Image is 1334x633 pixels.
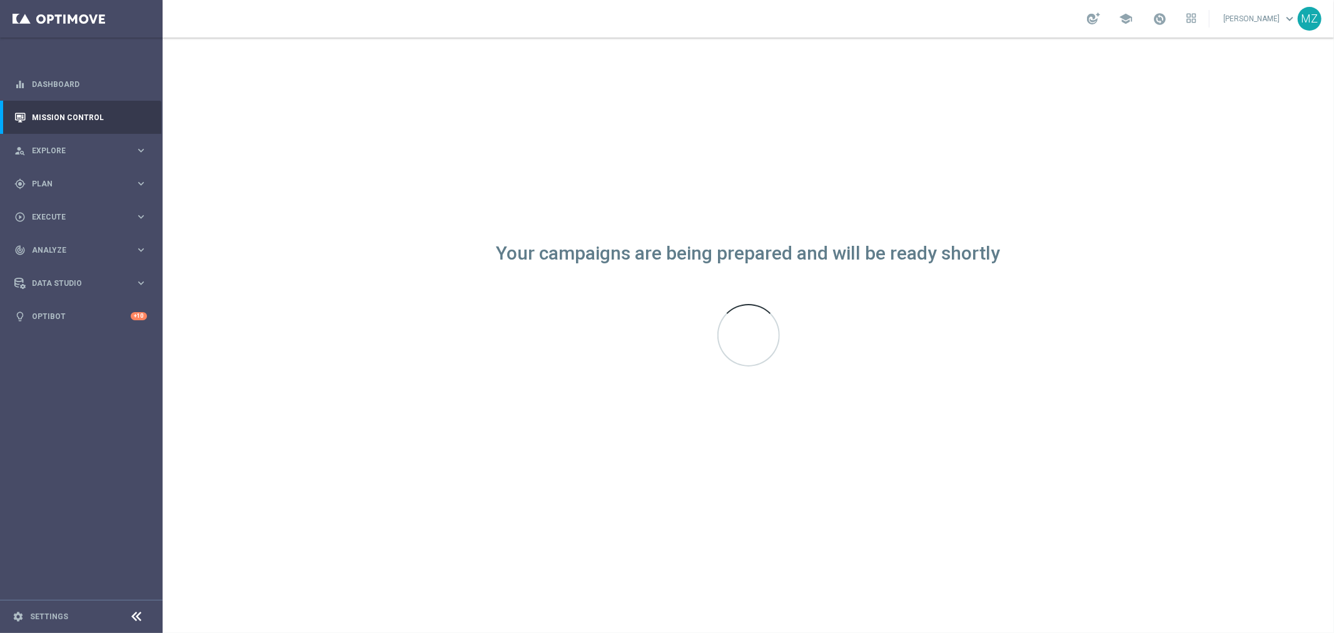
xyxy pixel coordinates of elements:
i: lightbulb [14,311,26,322]
span: Data Studio [32,280,135,287]
i: keyboard_arrow_right [135,244,147,256]
button: play_circle_outline Execute keyboard_arrow_right [14,212,148,222]
button: lightbulb Optibot +10 [14,311,148,322]
i: keyboard_arrow_right [135,277,147,289]
div: Data Studio [14,278,135,289]
div: Explore [14,145,135,156]
i: person_search [14,145,26,156]
i: keyboard_arrow_right [135,144,147,156]
span: Execute [32,213,135,221]
button: equalizer Dashboard [14,79,148,89]
i: keyboard_arrow_right [135,211,147,223]
div: Execute [14,211,135,223]
span: keyboard_arrow_down [1283,12,1296,26]
i: play_circle_outline [14,211,26,223]
button: person_search Explore keyboard_arrow_right [14,146,148,156]
span: Plan [32,180,135,188]
a: Settings [30,613,68,620]
i: keyboard_arrow_right [135,178,147,190]
a: Optibot [32,300,131,333]
div: Your campaigns are being prepared and will be ready shortly [497,248,1001,259]
a: Mission Control [32,101,147,134]
div: Plan [14,178,135,190]
div: Mission Control [14,101,147,134]
button: gps_fixed Plan keyboard_arrow_right [14,179,148,189]
span: school [1119,12,1133,26]
div: MZ [1298,7,1321,31]
button: Data Studio keyboard_arrow_right [14,278,148,288]
div: Analyze [14,245,135,256]
i: track_changes [14,245,26,256]
div: Optibot [14,300,147,333]
span: Analyze [32,246,135,254]
a: [PERSON_NAME]keyboard_arrow_down [1222,9,1298,28]
i: settings [13,611,24,622]
a: Dashboard [32,68,147,101]
button: Mission Control [14,113,148,123]
i: equalizer [14,79,26,90]
div: Dashboard [14,68,147,101]
div: +10 [131,312,147,320]
button: track_changes Analyze keyboard_arrow_right [14,245,148,255]
i: gps_fixed [14,178,26,190]
span: Explore [32,147,135,154]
